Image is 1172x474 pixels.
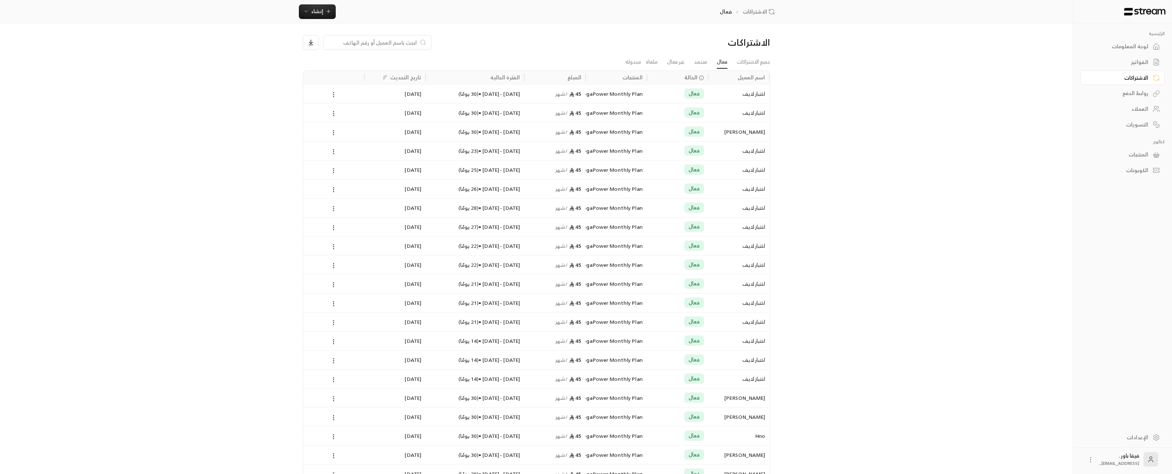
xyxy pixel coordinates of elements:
span: فعال [689,451,700,458]
div: اسم العميل [738,73,765,82]
div: [DATE] - [DATE] • ( 21 يومًا ) [430,312,520,331]
div: VegaPower Monthly Plan [590,369,643,388]
div: [DATE] [369,445,421,464]
div: اختبار لايف [713,236,765,255]
div: [DATE] - [DATE] • ( 22 يومًا ) [430,236,520,255]
div: [DATE] - [DATE] • ( 26 يومًا ) [430,179,520,198]
div: [DATE] - [DATE] • ( 30 يومًا ) [430,103,520,122]
div: VegaPower Monthly Plan [590,274,643,293]
div: اختبار لايف [713,84,765,103]
a: جميع الاشتراكات [737,56,770,68]
span: / شهر [555,89,568,98]
span: / شهر [555,355,568,364]
div: المنتجات [1089,151,1148,158]
button: Sort [381,73,389,82]
div: اختبار لايف [713,331,765,350]
div: الاشتراكات [1089,74,1148,81]
span: / شهر [555,222,568,231]
span: / شهر [555,165,568,174]
span: فعال [689,375,700,382]
span: فعال [689,280,700,287]
span: / شهر [555,393,568,402]
nav: breadcrumb [720,8,777,15]
div: VegaPower Monthly Plan [590,388,643,407]
span: فعال [689,261,700,268]
div: [DATE] [369,84,421,103]
div: [DATE] [369,179,421,198]
div: [DATE] - [DATE] • ( 30 يومًا ) [430,388,520,407]
div: VegaPower Monthly Plan [590,426,643,445]
div: [DATE] - [DATE] • ( 21 يومًا ) [430,274,520,293]
a: غير فعال [667,56,685,68]
a: العملاء [1080,102,1165,116]
div: [DATE] [369,350,421,369]
div: VegaPower Monthly Plan [590,103,643,122]
div: VegaPower Monthly Plan [590,141,643,160]
div: VegaPower Monthly Plan [590,236,643,255]
a: الكوبونات [1080,163,1165,178]
div: [PERSON_NAME] [713,407,765,426]
div: اختبار لايف [713,141,765,160]
div: VegaPower Monthly Plan [590,407,643,426]
div: 45 [529,141,581,160]
div: لوحة المعلومات [1089,43,1148,50]
a: ملغاة [646,56,658,68]
div: تاريخ التحديث [390,73,422,82]
div: [DATE] - [DATE] • ( 21 يومًا ) [430,293,520,312]
div: المنتجات [623,73,643,82]
span: فعال [689,242,700,249]
span: فعال [689,413,700,420]
div: VegaPower Monthly Plan [590,160,643,179]
div: اختبار لايف [713,312,765,331]
div: [DATE] [369,217,421,236]
div: الفواتير [1089,58,1148,66]
div: اختبار لايف [713,179,765,198]
div: [DATE] [369,122,421,141]
div: اختبار لايف [713,293,765,312]
span: / شهر [555,298,568,307]
a: المنتجات [1080,148,1165,162]
span: / شهر [555,146,568,155]
p: فعال [720,8,732,15]
span: الحالة [684,73,698,81]
div: [DATE] - [DATE] • ( 30 يومًا ) [430,407,520,426]
div: 45 [529,369,581,388]
div: [DATE] [369,388,421,407]
div: 45 [529,445,581,464]
div: اختبار لايف [713,350,765,369]
div: التسويات [1089,121,1148,128]
div: 45 [529,103,581,122]
div: [PERSON_NAME] [713,388,765,407]
div: [DATE] - [DATE] • ( 23 يومًا ) [430,141,520,160]
a: الاشتراكات [743,8,777,15]
div: VegaPower Monthly Plan [590,198,643,217]
a: فعال [717,56,727,69]
div: [DATE] [369,255,421,274]
span: / شهر [555,279,568,288]
span: / شهر [555,317,568,326]
button: إنشاء [299,4,336,19]
span: / شهر [555,412,568,421]
div: 45 [529,217,581,236]
p: الرئيسية [1080,31,1165,37]
div: [DATE] [369,331,421,350]
div: 45 [529,160,581,179]
div: 45 [529,122,581,141]
div: [DATE] - [DATE] • ( 28 يومًا ) [430,198,520,217]
span: / شهر [555,450,568,459]
div: VegaPower Monthly Plan [590,350,643,369]
div: VegaPower Monthly Plan [590,293,643,312]
div: 45 [529,331,581,350]
span: فعال [689,299,700,306]
img: Logo [1123,8,1166,16]
div: [DATE] - [DATE] • ( 22 يومًا ) [430,255,520,274]
span: فعال [689,90,700,97]
input: ابحث باسم العميل أو رقم الهاتف [328,38,417,46]
span: / شهر [555,431,568,440]
div: [DATE] [369,407,421,426]
a: الفواتير [1080,55,1165,69]
div: 45 [529,426,581,445]
div: [DATE] [369,198,421,217]
span: / شهر [555,260,568,269]
span: فعال [689,337,700,344]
